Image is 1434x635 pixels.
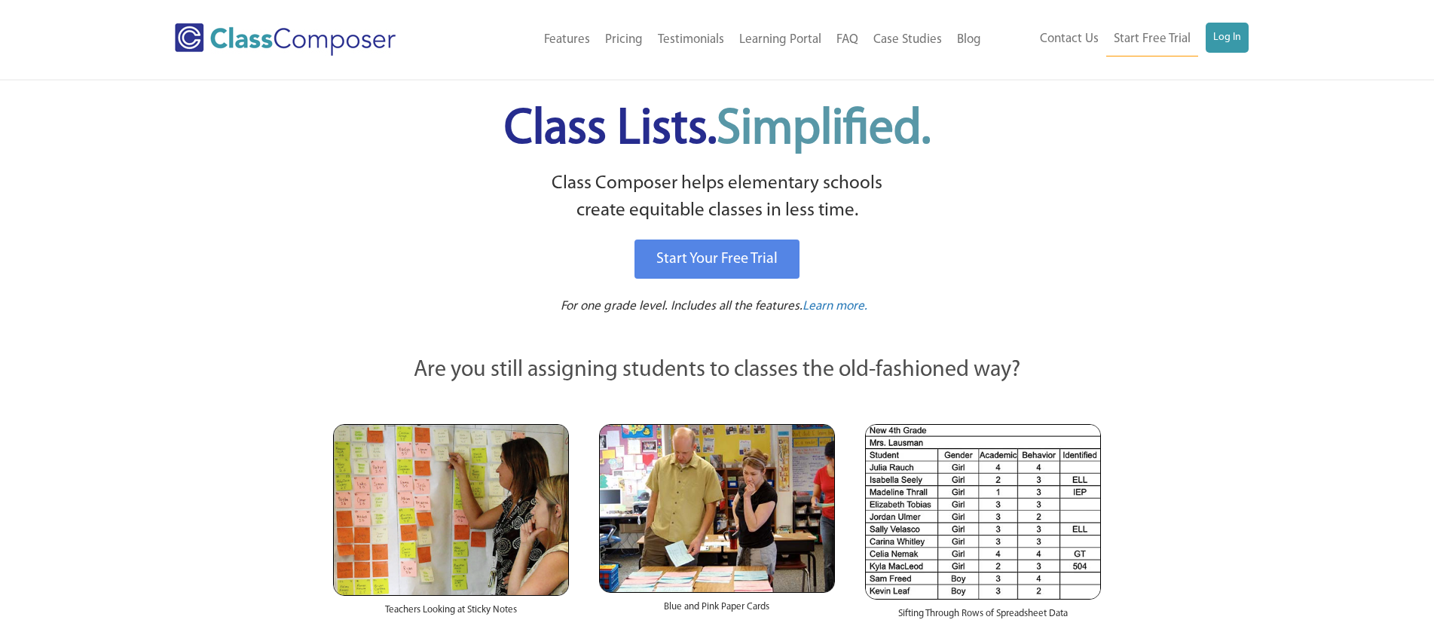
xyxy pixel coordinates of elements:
[504,105,931,154] span: Class Lists.
[175,23,396,56] img: Class Composer
[1206,23,1249,53] a: Log In
[457,23,989,56] nav: Header Menu
[866,23,949,56] a: Case Studies
[634,240,800,279] a: Start Your Free Trial
[333,354,1102,387] p: Are you still assigning students to classes the old-fashioned way?
[561,300,803,313] span: For one grade level. Includes all the features.
[333,596,569,632] div: Teachers Looking at Sticky Notes
[732,23,829,56] a: Learning Portal
[599,424,835,592] img: Blue and Pink Paper Cards
[599,593,835,629] div: Blue and Pink Paper Cards
[1032,23,1106,56] a: Contact Us
[598,23,650,56] a: Pricing
[803,300,867,313] span: Learn more.
[989,23,1249,56] nav: Header Menu
[333,424,569,596] img: Teachers Looking at Sticky Notes
[1106,23,1198,56] a: Start Free Trial
[865,424,1101,600] img: Spreadsheets
[829,23,866,56] a: FAQ
[537,23,598,56] a: Features
[717,105,931,154] span: Simplified.
[331,170,1104,225] p: Class Composer helps elementary schools create equitable classes in less time.
[803,298,867,316] a: Learn more.
[656,252,778,267] span: Start Your Free Trial
[949,23,989,56] a: Blog
[650,23,732,56] a: Testimonials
